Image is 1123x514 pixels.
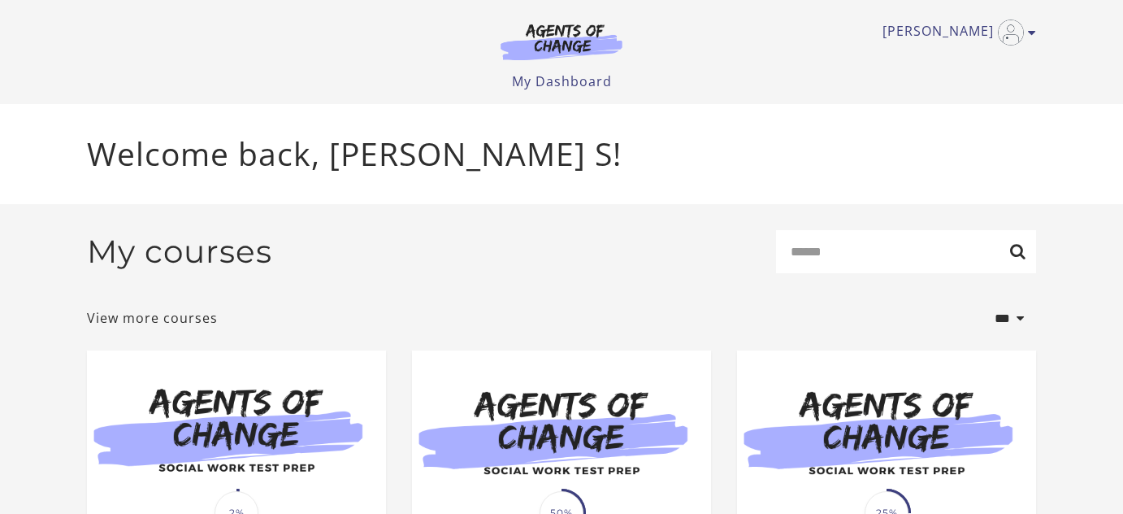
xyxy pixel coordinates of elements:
[512,72,612,90] a: My Dashboard
[882,20,1028,46] a: Toggle menu
[87,233,272,271] h2: My courses
[483,23,640,60] img: Agents of Change Logo
[87,130,1036,178] p: Welcome back, [PERSON_NAME] S!
[87,308,218,328] a: View more courses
